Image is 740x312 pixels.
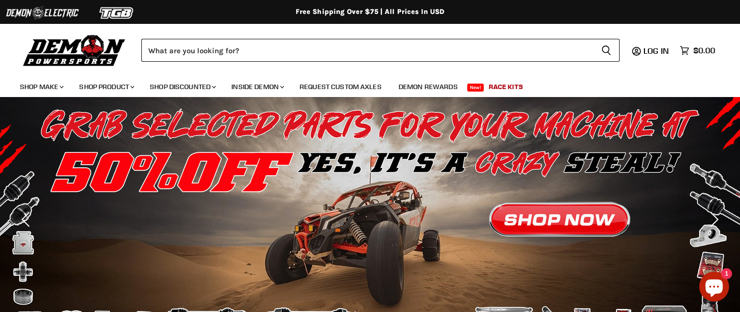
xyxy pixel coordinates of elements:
a: Shop Product [72,77,140,97]
img: TGB Logo 2 [80,3,154,22]
a: Shop Make [12,77,70,97]
form: Product [141,39,620,62]
a: $0.00 [675,43,720,58]
a: Log in [639,46,675,55]
a: Demon Rewards [391,77,465,97]
a: Shop Discounted [142,77,222,97]
ul: Main menu [12,73,713,97]
a: Inside Demon [224,77,290,97]
a: Race Kits [481,77,530,97]
inbox-online-store-chat: Shopify online store chat [696,272,732,304]
span: $0.00 [693,46,715,55]
input: Search [141,39,593,62]
span: Log in [643,46,669,56]
img: Demon Electric Logo 2 [5,3,80,22]
button: Search [593,39,620,62]
button: Previous [17,209,37,229]
button: Next [703,209,723,229]
a: Request Custom Axles [292,77,389,97]
img: Demon Powersports [20,32,129,68]
span: New! [467,84,484,92]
